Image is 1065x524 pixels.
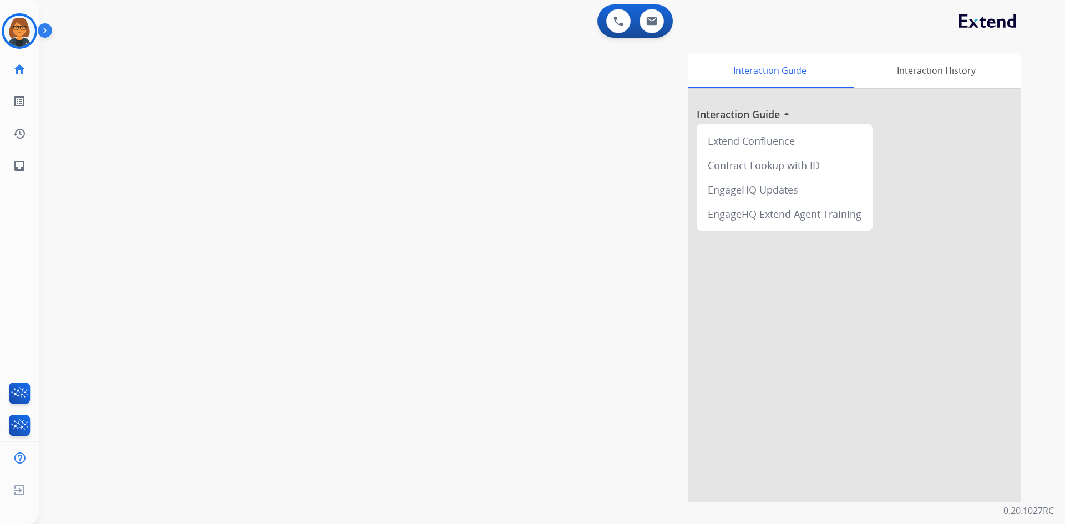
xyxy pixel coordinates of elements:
div: EngageHQ Extend Agent Training [701,202,868,226]
mat-icon: home [13,63,26,76]
div: Interaction Guide [688,53,851,88]
div: Contract Lookup with ID [701,153,868,177]
div: Extend Confluence [701,129,868,153]
p: 0.20.1027RC [1003,504,1054,517]
div: EngageHQ Updates [701,177,868,202]
mat-icon: list_alt [13,95,26,108]
mat-icon: inbox [13,159,26,172]
img: avatar [4,16,35,47]
div: Interaction History [851,53,1021,88]
mat-icon: history [13,127,26,140]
